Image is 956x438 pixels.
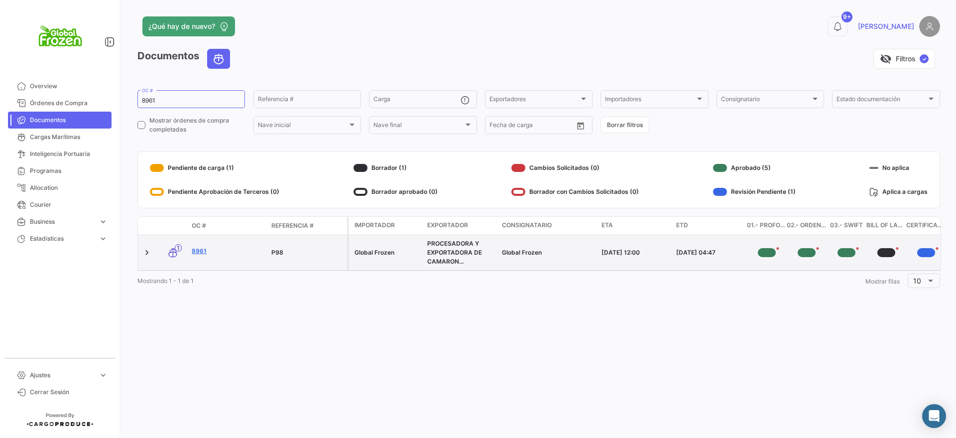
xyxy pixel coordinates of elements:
span: Certificados [906,221,946,231]
datatable-header-cell: Exportador [423,217,498,235]
img: logo+global+frozen.png [35,12,85,62]
span: Ajustes [30,371,95,380]
span: Mostrar órdenes de compra completadas [149,116,245,134]
button: Ocean [208,49,230,68]
datatable-header-cell: Referencia # [267,217,347,234]
span: Exportador [427,221,468,230]
span: 02.- Orden de Compra [787,221,827,231]
span: Cerrar Sesión [30,388,108,397]
span: 01.- Proforma Invoice [747,221,787,231]
div: Abrir Intercom Messenger [922,404,946,428]
span: Global Frozen [502,249,542,256]
div: [DATE] 12:00 [601,248,668,257]
div: Borrador aprobado (0) [354,184,438,200]
span: expand_more [99,217,108,226]
span: expand_more [99,234,108,243]
div: PROCESADORA Y EXPORTADORA DE CAMARON PROCAMARONEX C. LTDA. [427,239,494,266]
span: Cargas Marítimas [30,133,108,142]
span: ✓ [920,54,929,63]
span: Business [30,217,95,226]
span: Consignatario [721,97,811,104]
datatable-header-cell: Importador [349,217,423,235]
a: Overview [8,78,112,95]
datatable-header-cell: Certificados [906,217,946,235]
span: Overview [30,82,108,91]
span: OC # [192,221,206,230]
datatable-header-cell: OC # [188,217,267,234]
a: Allocation [8,179,112,196]
img: placeholder-user.png [919,16,940,37]
span: Importador [355,221,395,230]
span: Nave inicial [258,123,348,130]
a: Cargas Marítimas [8,129,112,146]
a: Documentos [8,112,112,129]
input: Hasta [514,123,554,130]
datatable-header-cell: 01.- Proforma Invoice [747,217,787,235]
span: Órdenes de Compra [30,99,108,108]
span: Bill of Lading [866,221,906,231]
div: Cambios Solicitados (0) [511,160,639,176]
datatable-header-cell: Consignatario [498,217,597,235]
div: Aplica a cargas [869,184,928,200]
datatable-header-cell: 02.- Orden de Compra [787,217,827,235]
div: Borrador con Cambios Solicitados (0) [511,184,639,200]
datatable-header-cell: ETD [672,217,747,235]
span: Inteligencia Portuaria [30,149,108,158]
a: 8961 [192,247,263,256]
button: visibility_offFiltros✓ [873,49,935,69]
datatable-header-cell: Bill of Lading [866,217,906,235]
span: Documentos [30,116,108,125]
span: [PERSON_NAME] [858,21,914,31]
span: Exportadores [489,97,579,104]
input: Desde [489,123,507,130]
div: Pendiente Aprobación de Terceros (0) [150,184,279,200]
div: Borrador (1) [354,160,438,176]
datatable-header-cell: 03.- SWIFT [827,217,866,235]
span: ¿Qué hay de nuevo? [148,21,215,31]
span: Importadores [605,97,695,104]
a: Programas [8,162,112,179]
a: Expand/Collapse Row [142,248,152,258]
a: Courier [8,196,112,213]
span: Courier [30,200,108,209]
span: ETA [601,221,613,230]
span: Referencia # [271,221,314,230]
span: ETD [676,221,688,230]
span: 1 [175,244,182,252]
span: Mostrando 1 - 1 de 1 [137,277,194,285]
span: Estadísticas [30,234,95,243]
span: Estado documentación [836,97,926,104]
span: Mostrar filas [865,278,900,285]
a: Órdenes de Compra [8,95,112,112]
datatable-header-cell: ETA [597,217,672,235]
div: No aplica [869,160,928,176]
button: ¿Qué hay de nuevo? [142,16,235,36]
div: Aprobado (5) [713,160,796,176]
div: Global Frozen [355,248,419,257]
span: expand_more [99,371,108,380]
div: Revisión Pendiente (1) [713,184,796,200]
h3: Documentos [137,49,233,69]
span: Allocation [30,183,108,192]
button: Open calendar [573,118,588,133]
span: Programas [30,166,108,175]
a: Inteligencia Portuaria [8,146,112,162]
span: Consignatario [502,221,552,230]
span: 10 [913,277,921,285]
div: P98 [271,248,343,257]
span: Nave final [373,123,463,130]
datatable-header-cell: Modo de Transporte [158,222,188,230]
div: [DATE] 04:47 [676,248,743,257]
div: Pendiente de carga (1) [150,160,279,176]
button: Borrar filtros [600,117,649,133]
span: visibility_off [880,53,892,65]
span: 03.- SWIFT [830,221,863,231]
